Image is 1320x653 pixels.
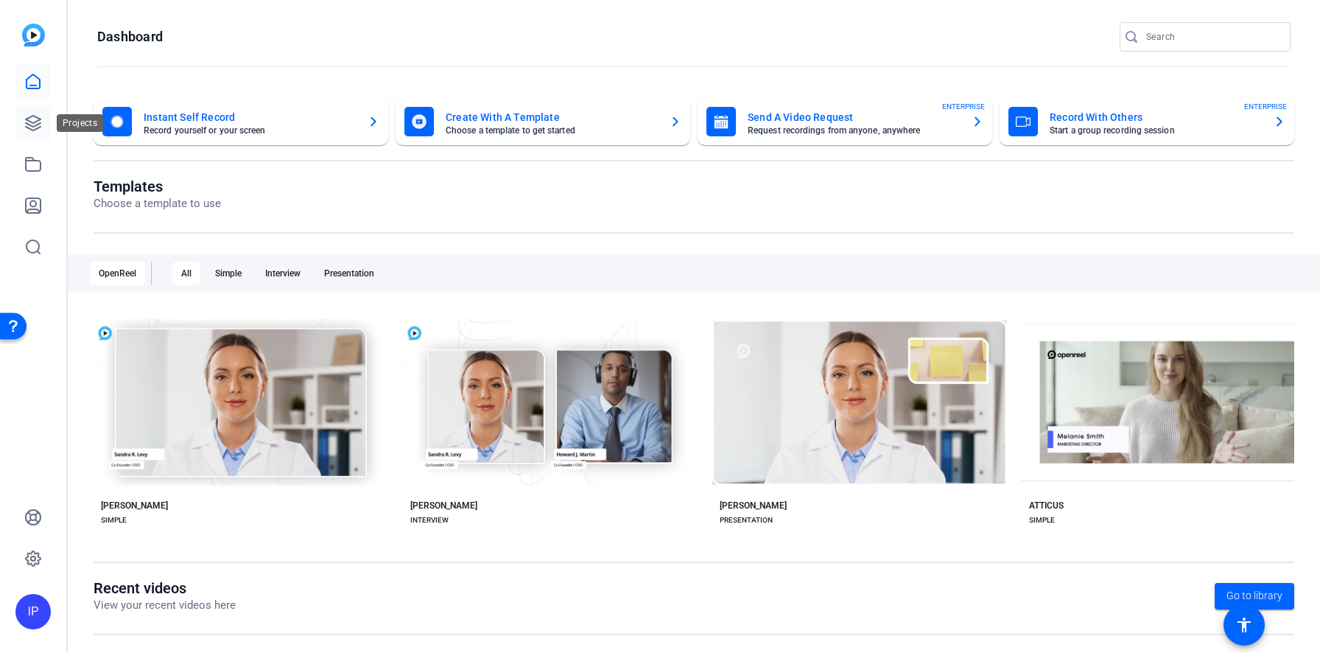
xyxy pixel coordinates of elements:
[94,579,236,597] h1: Recent videos
[410,500,477,511] div: [PERSON_NAME]
[698,98,992,145] button: Send A Video RequestRequest recordings from anyone, anywhereENTERPRISE
[144,126,356,135] mat-card-subtitle: Record yourself or your screen
[22,24,45,46] img: blue-gradient.svg
[1226,588,1282,604] span: Go to library
[748,108,960,126] mat-card-title: Send A Video Request
[1029,514,1055,526] div: SIMPLE
[97,28,163,46] h1: Dashboard
[396,98,690,145] button: Create With A TemplateChoose a template to get started
[720,514,773,526] div: PRESENTATION
[410,514,449,526] div: INTERVIEW
[1244,101,1287,112] span: ENTERPRISE
[94,597,236,614] p: View your recent videos here
[315,262,383,285] div: Presentation
[172,262,200,285] div: All
[206,262,250,285] div: Simple
[748,126,960,135] mat-card-subtitle: Request recordings from anyone, anywhere
[90,262,145,285] div: OpenReel
[94,178,221,195] h1: Templates
[57,114,103,132] div: Projects
[1235,616,1253,634] mat-icon: accessibility
[446,126,658,135] mat-card-subtitle: Choose a template to get started
[1000,98,1294,145] button: Record With OthersStart a group recording sessionENTERPRISE
[101,500,168,511] div: [PERSON_NAME]
[1050,126,1262,135] mat-card-subtitle: Start a group recording session
[1050,108,1262,126] mat-card-title: Record With Others
[256,262,309,285] div: Interview
[94,195,221,212] p: Choose a template to use
[1029,500,1064,511] div: ATTICUS
[720,500,787,511] div: [PERSON_NAME]
[144,108,356,126] mat-card-title: Instant Self Record
[1146,28,1279,46] input: Search
[1215,583,1294,610] a: Go to library
[942,101,985,112] span: ENTERPRISE
[446,108,658,126] mat-card-title: Create With A Template
[15,594,51,629] div: IP
[94,98,388,145] button: Instant Self RecordRecord yourself or your screen
[101,514,127,526] div: SIMPLE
